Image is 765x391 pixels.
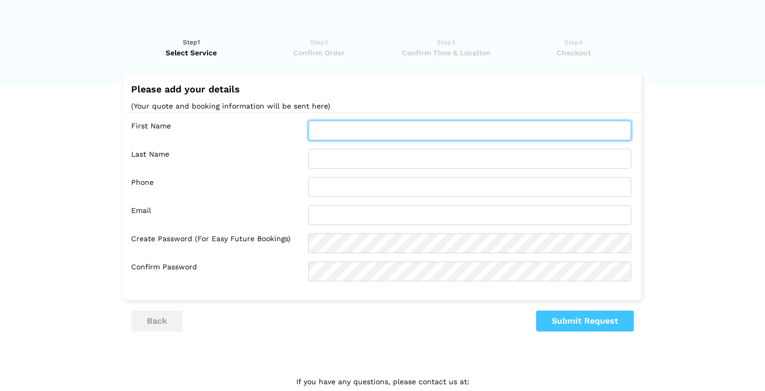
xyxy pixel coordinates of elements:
[259,48,379,58] span: Confirm Order
[131,48,252,58] span: Select Service
[386,37,506,58] a: Step3
[131,233,300,253] label: Create Password (for easy future bookings)
[513,48,634,58] span: Checkout
[386,48,506,58] span: Confirm Time & Location
[131,84,634,94] h2: Please add your details
[131,311,183,331] button: back
[131,100,634,113] p: (Your quote and booking information will be sent here)
[131,205,300,225] label: Email
[131,262,300,281] label: Confirm Password
[536,311,634,331] button: Submit Request
[131,121,300,140] label: First Name
[131,37,252,58] a: Step1
[131,177,300,197] label: Phone
[259,37,379,58] a: Step2
[131,149,300,169] label: Last Name
[218,376,547,387] p: If you have any questions, please contact us at:
[513,37,634,58] a: Step4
